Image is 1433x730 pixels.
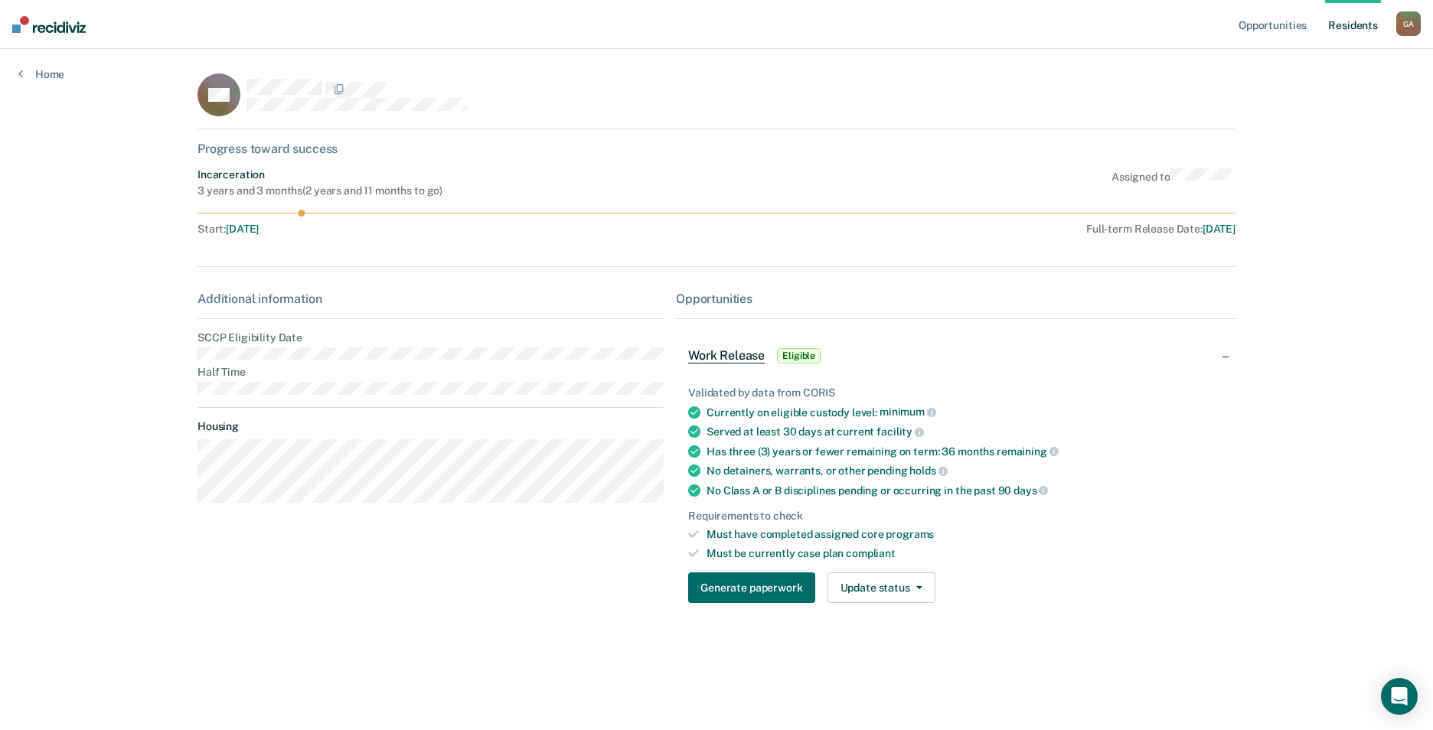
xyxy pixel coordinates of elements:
span: Work Release [688,348,765,363]
a: Navigate to form link [688,572,821,603]
div: Start : [197,223,670,236]
span: holds [909,464,947,477]
button: GA [1396,11,1421,36]
div: Currently on eligible custody level: [707,406,1223,419]
div: No detainers, warrants, or other pending [707,464,1223,477]
div: No Class A or B disciplines pending or occurring in the past 90 [707,484,1223,497]
div: Requirements to check [688,510,1223,523]
dt: SCCP Eligibility Date [197,331,664,344]
div: Has three (3) years or fewer remaining on term: 36 months [707,445,1223,458]
div: Assigned to [1111,168,1236,197]
span: [DATE] [226,223,259,235]
div: Full-term Release Date : [676,223,1236,236]
dt: Housing [197,420,664,433]
div: 3 years and 3 months ( 2 years and 11 months to go ) [197,184,442,197]
span: Eligible [777,348,821,363]
div: Progress toward success [197,142,1236,156]
div: Must be currently case plan [707,547,1223,560]
span: days [1014,484,1048,497]
span: remaining [997,445,1059,458]
span: facility [876,425,924,438]
div: Incarceration [197,168,442,181]
span: compliant [846,547,896,559]
span: minimum [880,406,936,418]
dt: Half Time [197,366,664,379]
div: Must have completed assigned core [707,528,1223,541]
span: [DATE] [1203,223,1236,235]
button: Update status [827,572,935,603]
span: programs [886,528,934,540]
img: Recidiviz [12,16,86,33]
div: Served at least 30 days at current [707,425,1223,438]
a: Home [18,67,64,81]
div: Open Intercom Messenger [1381,678,1418,715]
button: Generate paperwork [688,572,814,603]
div: Opportunities [676,292,1236,306]
div: Work ReleaseEligible [676,331,1236,380]
div: G A [1396,11,1421,36]
div: Additional information [197,292,664,306]
div: Validated by data from CORIS [688,386,1223,399]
